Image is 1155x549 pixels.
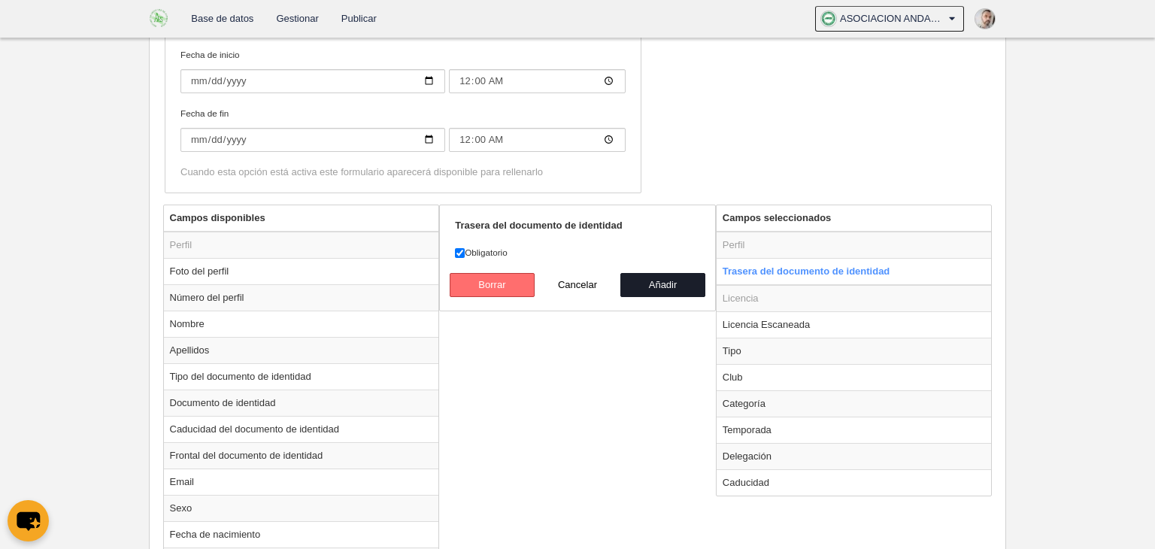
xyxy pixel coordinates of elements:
td: Licencia [717,285,992,312]
td: Sexo [164,495,439,521]
button: Añadir [620,273,706,297]
td: Tipo [717,338,992,364]
span: ASOCIACION ANDALUZA DE FUTBOL SALA [840,11,945,26]
a: ASOCIACION ANDALUZA DE FUTBOL SALA [815,6,964,32]
th: Campos disponibles [164,205,439,232]
strong: Trasera del documento de identidad [455,220,623,231]
input: Fecha de fin [449,128,626,152]
div: Cuando esta opción está activa este formulario aparecerá disponible para rellenarlo [180,165,626,179]
td: Categoría [717,390,992,417]
td: Tipo del documento de identidad [164,363,439,390]
button: chat-button [8,500,49,541]
td: Número del perfil [164,284,439,311]
td: Temporada [717,417,992,443]
td: Nombre [164,311,439,337]
input: Fecha de inicio [180,69,445,93]
input: Obligatorio [455,248,465,258]
button: Cancelar [535,273,620,297]
input: Fecha de inicio [449,69,626,93]
td: Club [717,364,992,390]
img: OaOFjlWR71kW.30x30.jpg [821,11,836,26]
td: Email [164,469,439,495]
input: Fecha de fin [180,128,445,152]
td: Perfil [164,232,439,259]
td: Apellidos [164,337,439,363]
td: Licencia Escaneada [717,311,992,338]
td: Perfil [717,232,992,259]
img: ASOCIACION ANDALUZA DE FUTBOL SALA [150,9,168,27]
td: Trasera del documento de identidad [717,258,992,285]
td: Delegación [717,443,992,469]
label: Fecha de fin [180,107,626,152]
button: Borrar [450,273,535,297]
label: Obligatorio [455,246,700,259]
td: Frontal del documento de identidad [164,442,439,469]
label: Fecha de inicio [180,48,626,93]
td: Caducidad [717,469,992,496]
img: PabmUuOKiwzn.30x30.jpg [975,9,995,29]
td: Fecha de nacimiento [164,521,439,547]
td: Documento de identidad [164,390,439,416]
td: Foto del perfil [164,258,439,284]
th: Campos seleccionados [717,205,992,232]
td: Caducidad del documento de identidad [164,416,439,442]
